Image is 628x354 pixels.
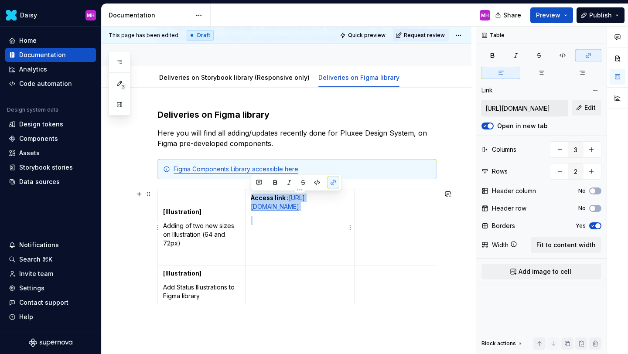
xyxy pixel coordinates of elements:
[19,177,60,186] div: Data sources
[348,32,386,39] span: Quick preview
[578,205,586,212] label: No
[19,120,63,129] div: Design tokens
[19,134,58,143] div: Components
[5,160,96,174] a: Storybook stories
[19,298,68,307] div: Contact support
[503,11,521,20] span: Share
[315,68,403,86] div: Deliveries on Figma library
[5,281,96,295] a: Settings
[5,48,96,62] a: Documentation
[156,68,313,86] div: Deliveries on Storybook library (Responsive only)
[251,194,289,201] strong: Access link :
[393,29,449,41] button: Request review
[492,167,508,176] div: Rows
[578,187,586,194] label: No
[318,74,399,81] a: Deliveries on Figma library
[531,237,601,253] button: Fit to content width
[404,32,445,39] span: Request review
[109,32,180,39] span: This page has been edited.
[19,269,53,278] div: Invite team
[492,221,515,230] div: Borders
[5,34,96,48] a: Home
[163,208,201,215] strong: [Illustration]
[492,204,526,213] div: Header row
[157,109,270,120] strong: Deliveries on Figma library
[5,175,96,189] a: Data sources
[19,255,52,264] div: Search ⌘K
[5,132,96,146] a: Components
[6,10,17,20] img: 8442b5b3-d95e-456d-8131-d61e917d6403.png
[584,103,596,112] span: Edit
[5,77,96,91] a: Code automation
[19,313,33,321] div: Help
[20,11,37,20] div: Daisy
[174,165,298,173] a: Figma Components Library accessible here
[19,79,72,88] div: Code automation
[5,117,96,131] a: Design tokens
[19,65,47,74] div: Analytics
[19,36,37,45] div: Home
[29,338,72,347] svg: Supernova Logo
[7,106,58,113] div: Design system data
[589,11,612,20] span: Publish
[536,11,560,20] span: Preview
[5,310,96,324] button: Help
[119,83,126,90] span: 3
[163,283,240,300] p: Add Status Illustrations to Figma library
[492,187,536,195] div: Header column
[491,7,527,23] button: Share
[5,296,96,310] button: Contact support
[163,221,240,248] p: Adding of two new sizes on Illustration (64 and 72px)
[19,51,66,59] div: Documentation
[5,267,96,281] a: Invite team
[337,29,389,41] button: Quick preview
[19,284,44,293] div: Settings
[87,12,95,19] div: MH
[576,222,586,229] label: Yes
[187,30,214,41] div: Draft
[481,12,489,19] div: MH
[19,163,73,172] div: Storybook stories
[109,11,191,20] div: Documentation
[2,6,99,24] button: DaisyMH
[481,340,516,347] div: Block actions
[572,100,601,116] button: Edit
[5,146,96,160] a: Assets
[159,74,310,81] a: Deliveries on Storybook library (Responsive only)
[19,149,40,157] div: Assets
[157,128,437,149] p: Here you will find all adding/updates recently done for Pluxee Design System, on Figma pre-develo...
[577,7,625,23] button: Publish
[5,238,96,252] button: Notifications
[530,7,573,23] button: Preview
[492,241,509,249] div: Width
[5,252,96,266] button: Search ⌘K
[492,145,516,154] div: Columns
[519,267,571,276] span: Add image to cell
[19,241,59,249] div: Notifications
[163,269,201,277] strong: [Illustration]
[497,122,548,130] label: Open in new tab
[5,62,96,76] a: Analytics
[536,241,596,249] span: Fit to content width
[481,264,601,279] button: Add image to cell
[481,337,524,350] div: Block actions
[481,86,493,95] div: Link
